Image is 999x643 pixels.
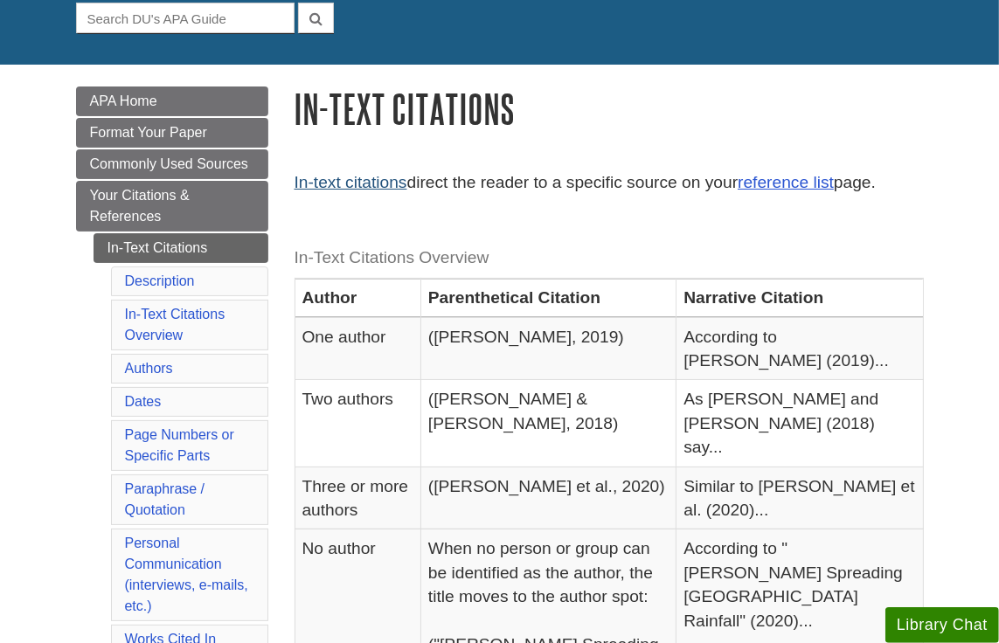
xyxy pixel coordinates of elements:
[295,173,407,191] a: In-text citations
[295,170,924,196] p: direct the reader to a specific source on your page.
[76,3,295,33] input: Search DU's APA Guide
[125,394,162,409] a: Dates
[738,173,834,191] a: reference list
[90,125,207,140] span: Format Your Paper
[420,317,676,380] td: ([PERSON_NAME], 2019)
[76,181,268,232] a: Your Citations & References
[295,86,924,131] h1: In-Text Citations
[420,380,676,467] td: ([PERSON_NAME] & [PERSON_NAME], 2018)
[76,118,268,148] a: Format Your Paper
[90,188,190,224] span: Your Citations & References
[295,380,420,467] td: Two authors
[295,317,420,380] td: One author
[125,361,173,376] a: Authors
[76,86,268,116] a: APA Home
[125,307,225,342] a: In-Text Citations Overview
[295,467,420,529] td: Three or more authors
[90,156,248,171] span: Commonly Used Sources
[295,239,924,278] caption: In-Text Citations Overview
[676,467,923,529] td: Similar to [PERSON_NAME] et al. (2020)...
[295,279,420,317] th: Author
[420,467,676,529] td: ([PERSON_NAME] et al., 2020)
[125,536,248,613] a: Personal Communication(interviews, e-mails, etc.)
[676,380,923,467] td: As [PERSON_NAME] and [PERSON_NAME] (2018) say...
[125,481,205,517] a: Paraphrase / Quotation
[76,149,268,179] a: Commonly Used Sources
[676,279,923,317] th: Narrative Citation
[125,273,195,288] a: Description
[125,427,234,463] a: Page Numbers or Specific Parts
[885,607,999,643] button: Library Chat
[420,279,676,317] th: Parenthetical Citation
[94,233,268,263] a: In-Text Citations
[676,317,923,380] td: According to [PERSON_NAME] (2019)...
[90,93,157,108] span: APA Home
